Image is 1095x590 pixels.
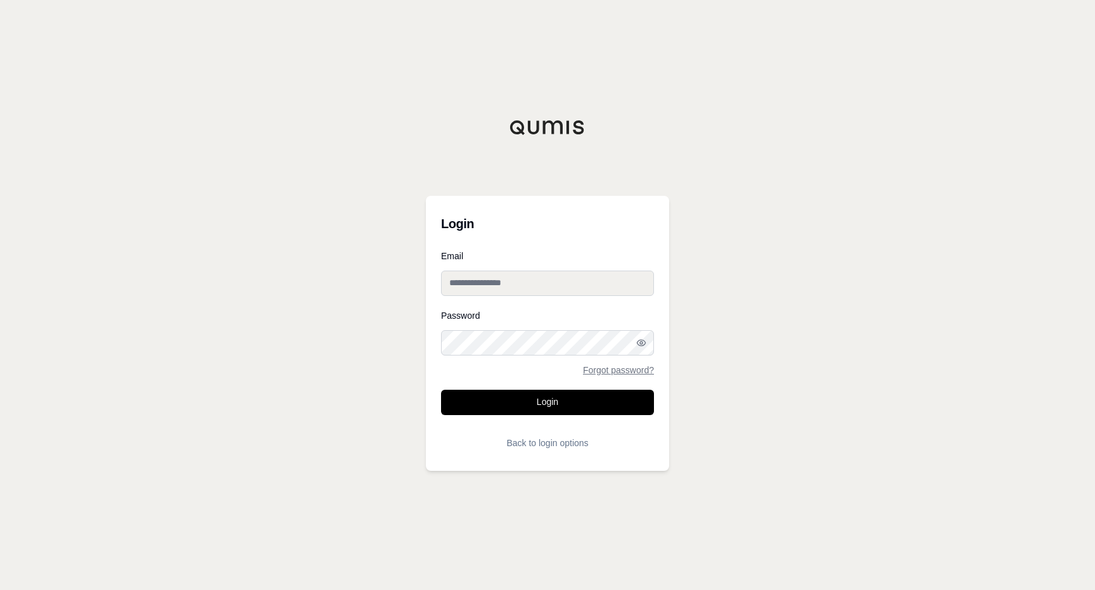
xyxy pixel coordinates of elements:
[583,366,654,375] a: Forgot password?
[441,211,654,236] h3: Login
[441,311,654,320] label: Password
[441,390,654,415] button: Login
[509,120,586,135] img: Qumis
[441,430,654,456] button: Back to login options
[441,252,654,260] label: Email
